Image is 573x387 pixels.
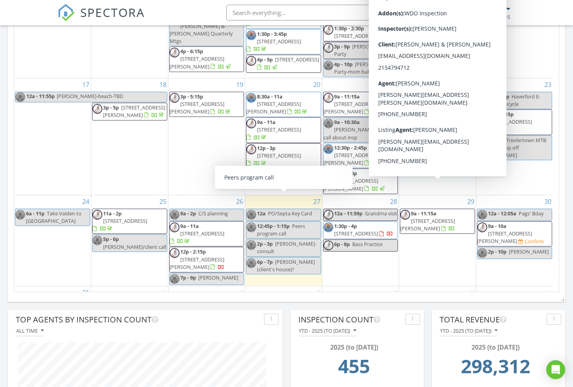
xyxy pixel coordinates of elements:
img: headshot2023.jpg [323,170,333,180]
a: Go to August 20, 2025 [312,78,322,91]
img: headshot2023.jpg [246,144,256,154]
img: headshot2023.jpg [323,210,333,220]
td: 298311.56 [442,352,549,385]
span: 4p - 6:15p [180,48,203,55]
span: [PERSON_NAME]-beach-TBD [57,93,123,100]
a: 12p - 3p [STREET_ADDRESS] [246,144,301,167]
button: All time [16,326,44,336]
div: All time [16,328,44,333]
span: 4p - 10p [334,61,353,68]
a: Go to August 31, 2025 [81,286,91,299]
img: ingefamily_kap202175_original.jpeg [246,258,256,268]
img: The Best Home Inspection Software - Spectora [57,4,75,21]
td: Go to August 30, 2025 [476,195,553,286]
span: [STREET_ADDRESS][PERSON_NAME] [400,100,455,115]
span: 12p - 2:15p [488,111,514,118]
img: headshot2023.jpg [400,162,410,172]
div: YTD - 2025 (to [DATE]) [299,328,356,333]
a: Go to August 28, 2025 [388,195,399,208]
img: ingefamily_kap202175_original.jpeg [246,93,256,103]
div: 2025 (to [DATE]) [301,343,407,352]
span: 1:30p - 2:30p [334,25,364,32]
div: Inspection Count [298,314,402,326]
a: 3p - 5:15p [STREET_ADDRESS][PERSON_NAME] [170,93,232,115]
a: 4p - 6:15p [STREET_ADDRESS][PERSON_NAME] [170,48,232,70]
span: [STREET_ADDRESS] [257,152,301,159]
img: ingefamily_kap202175_original.jpeg [246,240,256,250]
td: Go to September 5, 2025 [399,286,476,346]
a: 8:30a - 11a [STREET_ADDRESS][PERSON_NAME] [246,93,309,115]
a: 12p - 2:15p [STREET_ADDRESS][PERSON_NAME] [169,247,244,272]
img: ingefamily_kap202175_original.jpeg [246,30,256,40]
div: YTD - 2025 (to [DATE]) [440,328,497,333]
span: 7p - 9p [180,274,196,281]
span: Trexlertown MTB park drop off [PERSON_NAME] [477,137,546,159]
a: Go to September 6, 2025 [546,286,553,299]
span: [PERSON_NAME] Party-mom babysit [334,61,395,75]
img: headshot2023.jpg [92,104,102,114]
a: 9a - 11:15a [STREET_ADDRESS][PERSON_NAME] [323,93,386,115]
span: 4p - 5p [257,56,273,63]
span: [STREET_ADDRESS] [103,217,147,224]
a: Go to September 4, 2025 [392,286,399,299]
span: 1p - 6p [488,137,504,144]
span: [STREET_ADDRESS][PERSON_NAME] [400,217,455,232]
div: 2025 (to [DATE]) [442,343,549,352]
span: [STREET_ADDRESS] [257,126,301,133]
a: 8:30a - 11a [STREET_ADDRESS][PERSON_NAME] [246,92,321,117]
a: Go to August 23, 2025 [543,78,553,91]
a: 3p - 5p [STREET_ADDRESS][PERSON_NAME] [103,104,165,119]
a: 1:30p - 4p [STREET_ADDRESS] [323,221,398,239]
span: 6p - 6:05p [411,162,434,169]
img: ingefamily_kap202175_original.jpeg [477,137,487,146]
span: C/S planning [198,210,228,217]
img: ingefamily_kap202175_original.jpeg [15,210,25,220]
a: 1:30p - 2:30p [STREET_ADDRESS] [334,25,393,39]
a: 9:30a - 12:30p [STREET_ADDRESS] [400,119,455,141]
img: headshot2023.jpg [170,248,179,258]
span: 1:30p - 3:45p [257,30,287,37]
span: [PERSON_NAME] (client's house)? [257,258,315,273]
span: 12a [257,210,266,217]
span: SPECTORA [80,4,145,20]
span: 6a - 11p [26,210,44,217]
span: Pags' Bday [519,210,543,217]
div: Total Revenue [440,314,543,326]
img: headshot2023.jpg [323,43,333,53]
div: 360 Inspections [464,13,510,20]
img: ingefamily_kap202175_original.jpeg [400,22,410,32]
a: Go to August 25, 2025 [158,195,168,208]
span: [STREET_ADDRESS] [429,22,473,30]
a: Go to August 18, 2025 [158,78,168,91]
a: 12p - 2:15p [STREET_ADDRESS][PERSON_NAME] [170,248,224,270]
a: Go to August 26, 2025 [235,195,245,208]
span: Grandma visit [365,210,397,217]
span: 5p - 6p [103,235,119,243]
a: 9a - 11:15a [STREET_ADDRESS][PERSON_NAME] [400,210,455,232]
button: YTD - 2025 (to [DATE]) [440,326,498,336]
td: Go to August 26, 2025 [168,195,245,286]
a: 9:30a - 12:30p [STREET_ADDRESS] [400,117,475,143]
span: 8:30a - 11a [257,93,283,100]
span: 9a - 11:15a [411,93,436,100]
a: 12p - 3p [STREET_ADDRESS] [246,143,321,169]
img: headshot2023.jpg [170,48,179,57]
span: [STREET_ADDRESS] [275,56,319,63]
img: ingefamily_kap202175_original.jpeg [477,248,487,258]
td: Go to August 18, 2025 [91,78,168,195]
span: 9a - 2p [180,210,196,217]
img: headshot2023.jpg [246,56,256,66]
span: 6p - 8p [334,241,350,248]
span: 9:30a - 12:30p [411,119,444,126]
a: Go to August 27, 2025 [312,195,322,208]
span: [STREET_ADDRESS][PERSON_NAME] [323,152,378,166]
img: headshot2023.jpg [323,241,333,250]
span: 9a - 10:30a [334,119,360,126]
img: ingefamily_kap202175_original.jpeg [246,222,256,232]
a: 9a - 11a [STREET_ADDRESS] [170,222,224,244]
button: YTD - 2025 (to [DATE]) [298,326,357,336]
span: 12:45p - 1:15p [257,222,290,230]
td: Go to September 4, 2025 [322,286,399,346]
span: [STREET_ADDRESS][PERSON_NAME] [323,177,378,192]
span: 3p - 4:30p [334,170,357,177]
